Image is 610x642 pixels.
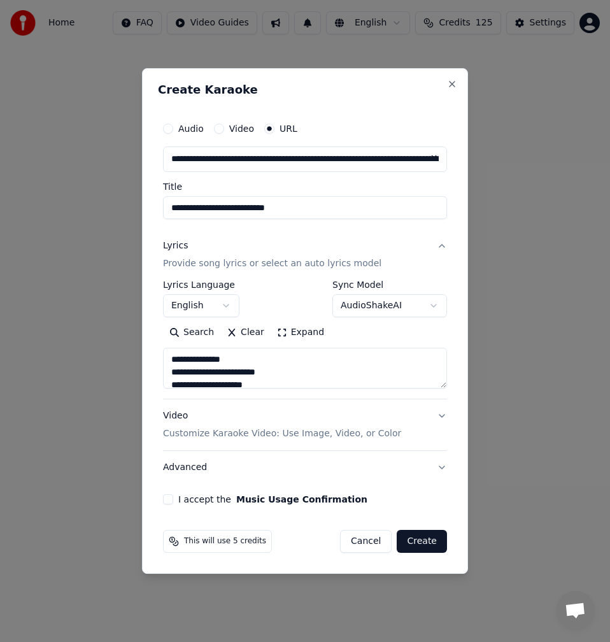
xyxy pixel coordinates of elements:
[271,322,330,343] button: Expand
[184,536,266,546] span: This will use 5 credits
[163,257,381,270] p: Provide song lyrics or select an auto lyrics model
[163,451,447,484] button: Advanced
[220,322,271,343] button: Clear
[397,530,447,553] button: Create
[163,410,401,440] div: Video
[178,124,204,133] label: Audio
[163,239,188,252] div: Lyrics
[340,530,392,553] button: Cancel
[163,322,220,343] button: Search
[280,124,297,133] label: URL
[163,427,401,440] p: Customize Karaoke Video: Use Image, Video, or Color
[163,229,447,280] button: LyricsProvide song lyrics or select an auto lyrics model
[229,124,254,133] label: Video
[332,280,447,289] label: Sync Model
[163,280,447,399] div: LyricsProvide song lyrics or select an auto lyrics model
[163,182,447,191] label: Title
[236,495,367,504] button: I accept the
[178,495,367,504] label: I accept the
[158,84,452,96] h2: Create Karaoke
[163,280,239,289] label: Lyrics Language
[163,399,447,450] button: VideoCustomize Karaoke Video: Use Image, Video, or Color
